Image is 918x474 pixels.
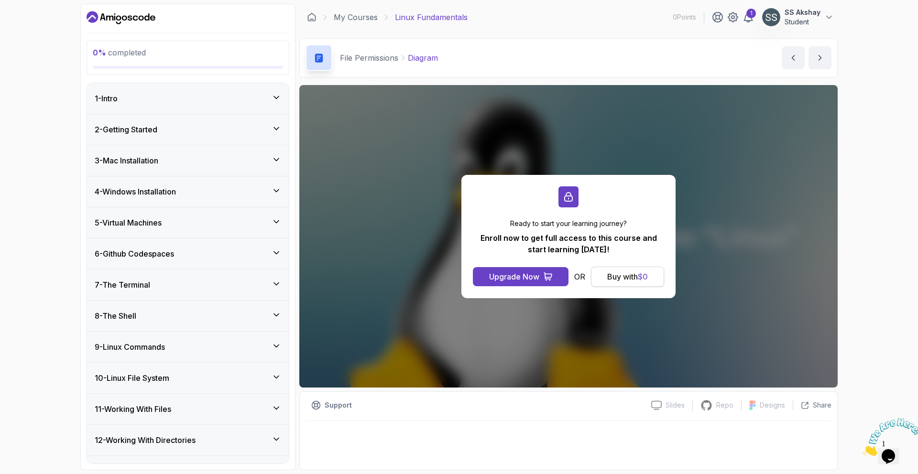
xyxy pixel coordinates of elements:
iframe: chat widget [859,414,918,460]
img: user profile image [762,8,780,26]
p: Enroll now to get full access to this course and start learning [DATE]! [473,232,664,255]
button: Share [793,400,831,410]
p: File Permissions [340,52,398,64]
h3: 8 - The Shell [95,310,136,322]
h3: 12 - Working With Directories [95,434,196,446]
h3: 5 - Virtual Machines [95,217,162,228]
h3: 2 - Getting Started [95,124,157,135]
p: Ready to start your learning journey? [473,219,664,228]
button: 3-Mac Installation [87,145,289,176]
div: Buy with [607,271,648,282]
button: next content [809,46,831,69]
div: Upgrade Now [489,271,539,282]
h3: 1 - Intro [95,93,118,104]
button: user profile imageSS AkshayStudent [762,8,834,27]
button: Buy with$0 [591,267,664,287]
button: 6-Github Codespaces [87,238,289,269]
p: 0 Points [673,12,696,22]
p: Slides [666,400,685,410]
h3: 10 - Linux File System [95,372,169,384]
h3: 3 - Mac Installation [95,155,158,166]
p: SS Akshay [785,8,820,17]
h3: 4 - Windows Installation [95,186,176,197]
p: OR [574,271,585,282]
p: Linux Fundamentals [395,11,468,23]
p: Student [785,17,820,27]
span: 0 % [93,48,106,57]
span: 1 [4,4,8,12]
button: previous content [782,46,805,69]
h3: 6 - Github Codespaces [95,248,174,259]
button: 2-Getting Started [87,114,289,145]
p: Repo [716,400,733,410]
button: 12-Working With Directories [87,425,289,455]
div: 1 [746,9,756,18]
p: Share [813,400,831,410]
h3: 11 - Working With Files [95,403,171,415]
button: 7-The Terminal [87,269,289,300]
p: Diagram [408,52,438,64]
button: Upgrade Now [473,267,568,286]
p: Support [325,400,352,410]
button: 8-The Shell [87,301,289,331]
img: Chat attention grabber [4,4,63,42]
button: 1-Intro [87,83,289,114]
span: completed [93,48,146,57]
button: 11-Working With Files [87,394,289,424]
a: 1 [743,11,754,23]
p: Designs [760,400,785,410]
a: My Courses [334,11,378,23]
h3: 9 - Linux Commands [95,341,165,353]
button: 10-Linux File System [87,363,289,393]
h3: 7 - The Terminal [95,279,150,291]
button: Support button [306,398,358,413]
button: 9-Linux Commands [87,332,289,362]
a: Dashboard [87,10,155,25]
span: $ 0 [638,272,648,281]
button: 5-Virtual Machines [87,207,289,238]
button: 4-Windows Installation [87,176,289,207]
a: Dashboard [307,12,317,22]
